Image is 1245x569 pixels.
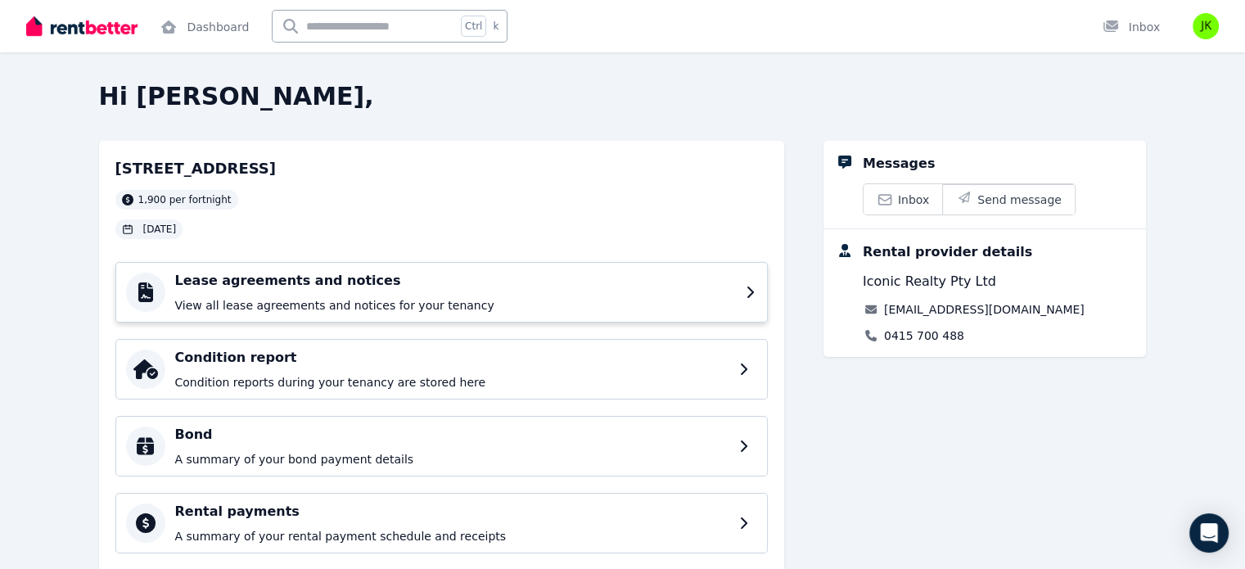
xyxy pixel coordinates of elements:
[863,272,996,291] span: Iconic Realty Pty Ltd
[884,327,964,344] a: 0415 700 488
[175,374,729,391] p: Condition reports during your tenancy are stored here
[143,223,177,236] span: [DATE]
[175,425,729,445] h4: Bond
[1103,19,1160,35] div: Inbox
[898,192,929,208] span: Inbox
[175,528,729,544] p: A summary of your rental payment schedule and receipts
[175,502,729,522] h4: Rental payments
[884,301,1085,318] a: [EMAIL_ADDRESS][DOMAIN_NAME]
[99,82,1147,111] h2: Hi [PERSON_NAME],
[26,14,138,38] img: RentBetter
[175,271,736,291] h4: Lease agreements and notices
[175,348,729,368] h4: Condition report
[493,20,498,33] span: k
[863,242,1032,262] div: Rental provider details
[175,297,736,314] p: View all lease agreements and notices for your tenancy
[863,154,935,174] div: Messages
[1189,513,1229,553] div: Open Intercom Messenger
[175,451,729,467] p: A summary of your bond payment details
[115,157,277,180] h2: [STREET_ADDRESS]
[1193,13,1219,39] img: Jordan Slade Kaplan
[864,184,942,215] a: Inbox
[977,192,1062,208] span: Send message
[942,184,1075,215] button: Send message
[138,193,232,206] span: 1,900 per fortnight
[461,16,486,37] span: Ctrl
